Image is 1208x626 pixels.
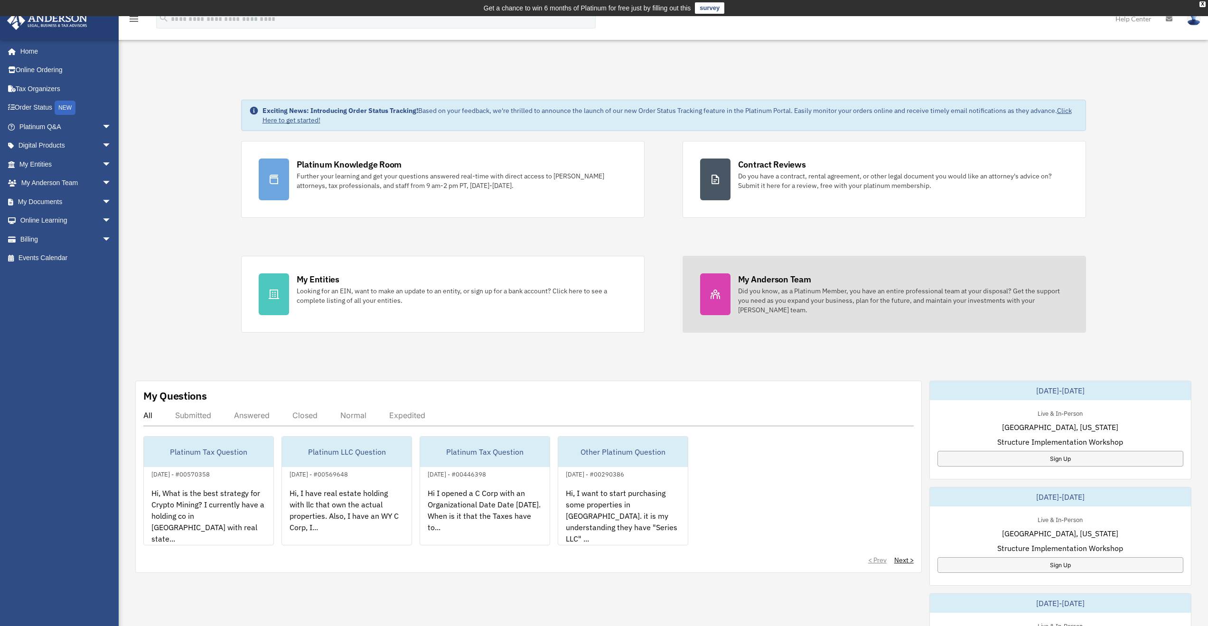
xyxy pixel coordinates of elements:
[738,286,1068,315] div: Did you know, as a Platinum Member, you have an entire professional team at your disposal? Get th...
[738,159,806,170] div: Contract Reviews
[558,437,688,467] div: Other Platinum Question
[930,487,1191,506] div: [DATE]-[DATE]
[102,155,121,174] span: arrow_drop_down
[7,192,126,211] a: My Documentsarrow_drop_down
[102,192,121,212] span: arrow_drop_down
[234,411,270,420] div: Answered
[683,256,1086,333] a: My Anderson Team Did you know, as a Platinum Member, you have an entire professional team at your...
[1002,421,1118,433] span: [GEOGRAPHIC_DATA], [US_STATE]
[297,273,339,285] div: My Entities
[143,411,152,420] div: All
[102,230,121,249] span: arrow_drop_down
[143,389,207,403] div: My Questions
[738,273,811,285] div: My Anderson Team
[282,480,412,554] div: Hi, I have real estate holding with llc that own the actual properties. Also, I have an WY C Corp...
[262,106,1078,125] div: Based on your feedback, we're thrilled to announce the launch of our new Order Status Tracking fe...
[143,436,274,545] a: Platinum Tax Question[DATE] - #00570358Hi, What is the best strategy for Crypto Mining? I current...
[420,468,494,478] div: [DATE] - #00446398
[297,171,627,190] div: Further your learning and get your questions answered real-time with direct access to [PERSON_NAM...
[175,411,211,420] div: Submitted
[937,451,1183,467] a: Sign Up
[128,13,140,25] i: menu
[420,437,550,467] div: Platinum Tax Question
[997,542,1123,554] span: Structure Implementation Workshop
[128,17,140,25] a: menu
[7,136,126,155] a: Digital Productsarrow_drop_down
[4,11,90,30] img: Anderson Advisors Platinum Portal
[1199,1,1206,7] div: close
[102,117,121,137] span: arrow_drop_down
[340,411,366,420] div: Normal
[7,155,126,174] a: My Entitiesarrow_drop_down
[144,437,273,467] div: Platinum Tax Question
[7,174,126,193] a: My Anderson Teamarrow_drop_down
[7,98,126,118] a: Order StatusNEW
[7,79,126,98] a: Tax Organizers
[7,42,121,61] a: Home
[102,211,121,231] span: arrow_drop_down
[389,411,425,420] div: Expedited
[7,117,126,136] a: Platinum Q&Aarrow_drop_down
[282,468,356,478] div: [DATE] - #00569648
[281,436,412,545] a: Platinum LLC Question[DATE] - #00569648Hi, I have real estate holding with llc that own the actua...
[937,557,1183,573] a: Sign Up
[262,106,1072,124] a: Click Here to get started!
[241,256,645,333] a: My Entities Looking for an EIN, want to make an update to an entity, or sign up for a bank accoun...
[144,480,273,554] div: Hi, What is the best strategy for Crypto Mining? I currently have a holding co in [GEOGRAPHIC_DAT...
[484,2,691,14] div: Get a chance to win 6 months of Platinum for free just by filling out this
[695,2,724,14] a: survey
[1187,12,1201,26] img: User Pic
[930,594,1191,613] div: [DATE]-[DATE]
[894,555,914,565] a: Next >
[159,13,169,23] i: search
[7,249,126,268] a: Events Calendar
[1002,528,1118,539] span: [GEOGRAPHIC_DATA], [US_STATE]
[7,61,126,80] a: Online Ordering
[7,211,126,230] a: Online Learningarrow_drop_down
[930,381,1191,400] div: [DATE]-[DATE]
[558,468,632,478] div: [DATE] - #00290386
[262,106,418,115] strong: Exciting News: Introducing Order Status Tracking!
[420,480,550,554] div: Hi I opened a C Corp with an Organizational Date Date [DATE]. When is it that the Taxes have to...
[144,468,217,478] div: [DATE] - #00570358
[292,411,318,420] div: Closed
[55,101,75,115] div: NEW
[683,141,1086,218] a: Contract Reviews Do you have a contract, rental agreement, or other legal document you would like...
[558,480,688,554] div: Hi, I want to start purchasing some properties in [GEOGRAPHIC_DATA]. it is my understanding they ...
[7,230,126,249] a: Billingarrow_drop_down
[1030,408,1090,418] div: Live & In-Person
[241,141,645,218] a: Platinum Knowledge Room Further your learning and get your questions answered real-time with dire...
[297,159,402,170] div: Platinum Knowledge Room
[282,437,412,467] div: Platinum LLC Question
[558,436,688,545] a: Other Platinum Question[DATE] - #00290386Hi, I want to start purchasing some properties in [GEOGR...
[1030,514,1090,524] div: Live & In-Person
[420,436,550,545] a: Platinum Tax Question[DATE] - #00446398Hi I opened a C Corp with an Organizational Date Date [DAT...
[297,286,627,305] div: Looking for an EIN, want to make an update to an entity, or sign up for a bank account? Click her...
[997,436,1123,448] span: Structure Implementation Workshop
[102,136,121,156] span: arrow_drop_down
[738,171,1068,190] div: Do you have a contract, rental agreement, or other legal document you would like an attorney's ad...
[102,174,121,193] span: arrow_drop_down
